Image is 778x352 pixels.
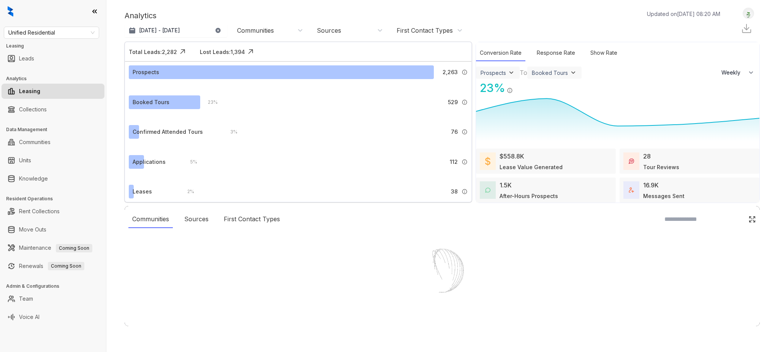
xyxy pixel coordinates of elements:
[485,187,490,193] img: AfterHoursConversations
[19,204,60,219] a: Rent Collections
[629,187,634,193] img: TotalFum
[128,211,173,228] div: Communities
[8,27,95,38] span: Unified Residential
[223,128,237,136] div: 3 %
[180,211,212,228] div: Sources
[177,46,188,57] img: Click Icon
[133,68,159,76] div: Prospects
[643,192,685,200] div: Messages Sent
[569,69,577,76] img: ViewFilterArrow
[397,26,453,35] div: First Contact Types
[19,153,31,168] a: Units
[743,10,754,17] img: UserAvatar
[462,129,468,135] img: Info
[317,26,341,35] div: Sources
[2,84,104,99] li: Leasing
[587,45,621,61] div: Show Rate
[19,171,48,186] a: Knowledge
[507,87,513,94] img: Info
[732,216,739,222] img: SearchIcon
[2,222,104,237] li: Move Outs
[2,258,104,274] li: Renewals
[133,98,169,106] div: Booked Tours
[532,70,568,76] div: Booked Tours
[508,69,515,76] img: ViewFilterArrow
[462,99,468,105] img: Info
[748,216,756,223] img: Click Icon
[19,84,40,99] a: Leasing
[19,309,40,325] a: Voice AI
[643,163,679,171] div: Tour Reviews
[19,222,46,237] a: Move Outs
[533,45,579,61] div: Response Rate
[450,158,458,166] span: 112
[6,283,106,290] h3: Admin & Configurations
[2,135,104,150] li: Communities
[448,98,458,106] span: 529
[476,79,505,97] div: 23 %
[647,10,720,18] p: Updated on [DATE] 08:20 AM
[721,69,745,76] span: Weekly
[133,158,166,166] div: Applications
[2,102,104,117] li: Collections
[2,204,104,219] li: Rent Collections
[6,195,106,202] h3: Resident Operations
[2,240,104,255] li: Maintenance
[139,27,180,34] p: [DATE] - [DATE]
[48,262,84,270] span: Coming Soon
[129,48,177,56] div: Total Leads: 2,282
[500,181,512,190] div: 1.5K
[237,26,274,35] div: Communities
[443,68,458,76] span: 2,263
[451,187,458,196] span: 38
[19,102,47,117] a: Collections
[500,192,558,200] div: After-Hours Prospects
[19,258,84,274] a: RenewalsComing Soon
[513,81,524,92] img: Click Icon
[404,233,480,309] img: Loader
[500,163,563,171] div: Lease Value Generated
[2,153,104,168] li: Units
[741,23,752,34] img: Download
[133,128,203,136] div: Confirmed Attended Tours
[2,291,104,306] li: Team
[6,43,106,49] h3: Leasing
[19,135,51,150] a: Communities
[180,187,194,196] div: 2 %
[476,45,525,61] div: Conversion Rate
[429,309,456,316] div: Loading...
[500,152,524,161] div: $558.8K
[462,189,468,195] img: Info
[220,211,284,228] div: First Contact Types
[643,181,659,190] div: 16.9K
[451,128,458,136] span: 76
[485,157,490,166] img: LeaseValue
[6,75,106,82] h3: Analytics
[717,66,759,79] button: Weekly
[133,187,152,196] div: Leases
[8,6,13,17] img: logo
[520,68,527,77] div: To
[19,291,33,306] a: Team
[19,51,34,66] a: Leads
[200,48,245,56] div: Lost Leads: 1,394
[481,70,506,76] div: Prospects
[125,24,227,37] button: [DATE] - [DATE]
[200,98,218,106] div: 23 %
[6,126,106,133] h3: Data Management
[2,171,104,186] li: Knowledge
[462,159,468,165] img: Info
[2,51,104,66] li: Leads
[56,244,92,252] span: Coming Soon
[183,158,197,166] div: 5 %
[629,159,634,164] img: TourReviews
[245,46,256,57] img: Click Icon
[2,309,104,325] li: Voice AI
[125,10,157,21] p: Analytics
[643,152,651,161] div: 28
[462,69,468,75] img: Info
